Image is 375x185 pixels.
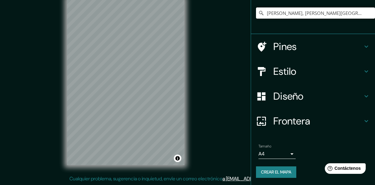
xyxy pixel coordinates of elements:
label: Tamaño [258,144,271,149]
a: a [EMAIL_ADDRESS][DOMAIN_NAME] [223,175,302,182]
div: Estilo [251,59,375,84]
h4: Estilo [273,65,363,78]
h4: Pines [273,40,363,53]
div: Pines [251,34,375,59]
font: Crear el mapa [261,168,291,176]
h4: Diseño [273,90,363,102]
button: Alternar atribución [174,155,181,162]
div: A4 [258,149,296,159]
iframe: Help widget launcher [320,161,368,178]
p: Cualquier problema, sugerencia o inquietud, envíe un correo electrónico . [69,175,303,183]
h4: Frontera [273,115,363,127]
div: Diseño [251,84,375,109]
button: Crear el mapa [256,166,296,178]
div: Frontera [251,109,375,133]
input: Elige tu ciudad o área [256,7,375,19]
